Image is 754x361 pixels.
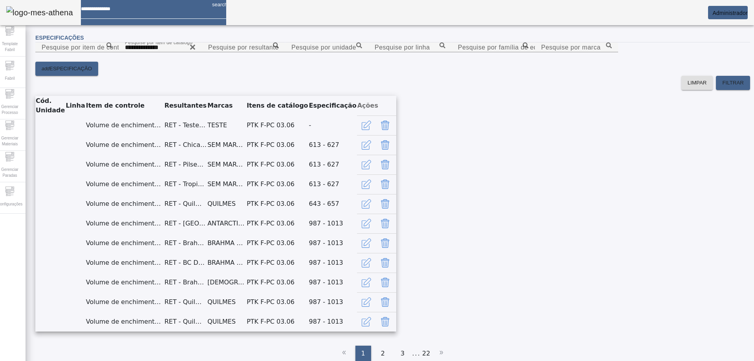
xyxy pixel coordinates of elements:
td: Volume de enchimento - Válvula 01 [86,292,164,312]
td: RET - Brahma Fresh 1L [164,273,207,292]
td: 987 - 1013 [309,214,357,233]
td: RET - Pilsener [GEOGRAPHIC_DATA] 620mL [164,155,207,174]
td: 987 - 1013 [309,312,357,332]
button: Delete [376,234,395,253]
span: Especificações [35,35,84,41]
span: 3 [401,349,404,358]
td: RET - Brahma Chopp 1L [164,233,207,253]
td: RET - Tropical Extra 620mL [164,174,207,194]
button: FILTRAR [716,76,750,90]
td: 613 - 627 [309,155,357,174]
td: Volume de enchimento - Válvula 01 [86,155,164,174]
button: Delete [376,214,395,233]
td: 613 - 627 [309,174,357,194]
mat-label: Pesquise por marca [541,44,600,51]
span: 2 [381,349,385,358]
td: PTK F-PC 03.06 [246,214,308,233]
td: PTK F-PC 03.06 [246,292,308,312]
td: PTK F-PC 03.06 [246,273,308,292]
button: Delete [376,136,395,154]
span: FILTRAR [722,79,744,87]
mat-label: Pesquise por linha [375,44,430,51]
td: BRAHMA DUPLO MALTE [207,253,246,273]
mat-label: Pesquise por unidade [291,44,356,51]
td: Volume de enchimento - Válvula 01 [86,233,164,253]
button: Delete [376,312,395,331]
td: 987 - 1013 [309,292,357,312]
td: RET - Quilmes Stout 1L [164,312,207,332]
td: PTK F-PC 03.06 [246,194,308,214]
td: RET - [GEOGRAPHIC_DATA] Subzero 1L [164,214,207,233]
td: TESTE [207,115,246,135]
button: LIMPAR [681,76,713,90]
button: Delete [376,155,395,174]
td: BRAHMA CHOPP [207,233,246,253]
td: PTK F-PC 03.06 [246,174,308,194]
input: Number [458,43,529,52]
td: Volume de enchimento - Válvula 01 [86,273,164,292]
td: RET - Teste CENG/ZiTec XXXmL [164,115,207,135]
td: RET - BC Duplo Malte 1L [164,253,207,273]
td: Volume de enchimento - Válvula 01 [86,312,164,332]
td: 987 - 1013 [309,233,357,253]
button: Delete [376,253,395,272]
td: PTK F-PC 03.06 [246,312,308,332]
input: Number [541,43,612,52]
button: Delete [376,273,395,292]
input: Number [375,43,445,52]
span: LIMPAR [688,79,707,87]
button: addESPECIFICAÇÃO [35,62,98,76]
button: Delete [376,175,395,194]
button: Delete [376,194,395,213]
td: PTK F-PC 03.06 [246,155,308,174]
mat-label: Pesquise por resultante [208,44,279,51]
img: logo-mes-athena [6,6,73,19]
td: PTK F-PC 03.06 [246,135,308,155]
td: Volume de enchimento - Válvula 01 [86,174,164,194]
mat-label: Pesquise por família de equipamento [458,44,569,51]
td: 613 - 627 [309,135,357,155]
td: SEM MARCA (NOVOMES) [207,174,246,194]
span: ESPECIFICAÇÃO [49,65,92,73]
td: RET - Quilmes Clasica 650mL [164,194,207,214]
span: Administrador [712,10,748,16]
input: Number [208,43,279,52]
td: Volume de enchimento - Válvula 01 [86,214,164,233]
td: QUILMES [207,312,246,332]
button: Delete [376,293,395,312]
mat-label: Pesquise por item de catálogo [125,40,192,45]
th: Especificação [309,96,357,115]
th: Linha [65,96,85,115]
input: Number [42,43,112,52]
th: Marcas [207,96,246,115]
button: Delete [376,116,395,135]
td: Volume de enchimento - Válvula 01 [86,135,164,155]
td: Volume de enchimento - Válvula 01 [86,115,164,135]
mat-label: Pesquise por item de controle [42,44,130,51]
span: Fabril [2,73,17,84]
td: Volume de enchimento - Válvula 01 [86,194,164,214]
input: Number [125,43,196,52]
td: SEM MARCA (NOVOMES) [207,135,246,155]
th: Item de controle [86,96,164,115]
td: QUILMES [207,292,246,312]
td: RET - Quilmes Clasica 1L [164,292,207,312]
td: Volume de enchimento - Válvula 01 [86,253,164,273]
th: Ações [357,96,396,115]
td: QUILMES [207,194,246,214]
td: 643 - 657 [309,194,357,214]
td: PTK F-PC 03.06 [246,253,308,273]
td: PTK F-PC 03.06 [246,115,308,135]
td: ANTARCTICA SUBZERO [207,214,246,233]
td: 987 - 1013 [309,253,357,273]
td: 987 - 1013 [309,273,357,292]
th: Resultantes [164,96,207,115]
td: SEM MARCA (NOVOMES) [207,155,246,174]
td: [DEMOGRAPHIC_DATA] FRESH [207,273,246,292]
td: RET - Chica Taquina c/ Cebada 620mL [164,135,207,155]
input: Number [291,43,362,52]
td: - [309,115,357,135]
td: PTK F-PC 03.06 [246,233,308,253]
th: Cód. Unidade [35,96,65,115]
th: Itens de catálogo [246,96,308,115]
